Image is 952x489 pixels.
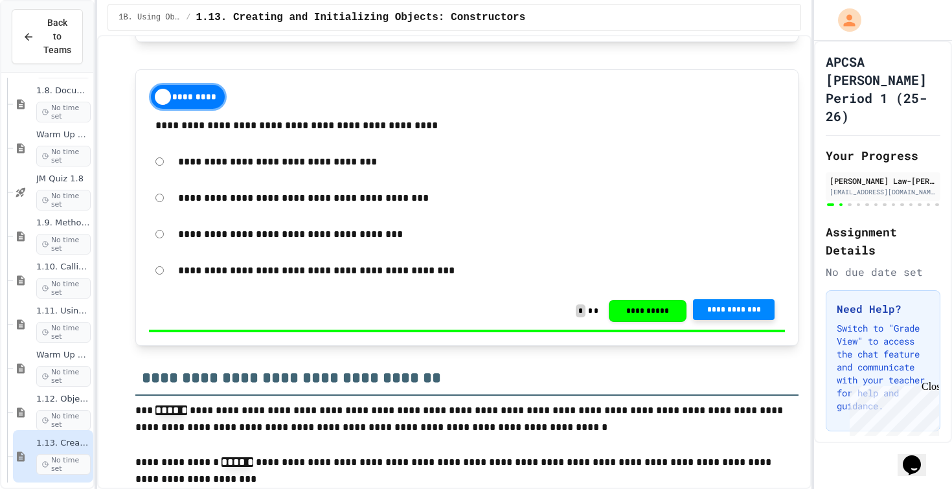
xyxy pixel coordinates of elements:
[36,234,91,255] span: No time set
[830,175,936,187] div: [PERSON_NAME] Law-[PERSON_NAME]
[36,146,91,166] span: No time set
[36,190,91,210] span: No time set
[42,16,72,57] span: Back to Teams
[826,223,940,259] h2: Assignment Details
[36,306,91,317] span: 1.11. Using the Math Class
[119,12,181,23] span: 1B. Using Objects
[36,218,91,229] span: 1.9. Method Signatures
[36,410,91,431] span: No time set
[824,5,865,35] div: My Account
[196,10,525,25] span: 1.13. Creating and Initializing Objects: Constructors
[830,187,936,197] div: [EMAIL_ADDRESS][DOMAIN_NAME]
[5,5,89,82] div: Chat with us now!Close
[36,366,91,387] span: No time set
[837,301,929,317] h3: Need Help?
[826,146,940,165] h2: Your Progress
[36,438,91,449] span: 1.13. Creating and Initializing Objects: Constructors
[826,264,940,280] div: No due date set
[186,12,190,23] span: /
[36,262,91,273] span: 1.10. Calling Class Methods
[36,102,91,122] span: No time set
[36,350,91,361] span: Warm Up 1.10-1.11
[826,52,940,125] h1: APCSA [PERSON_NAME] Period 1 (25-26)
[844,381,939,436] iframe: chat widget
[898,437,939,476] iframe: chat widget
[36,394,91,405] span: 1.12. Objects - Instances of Classes
[36,278,91,299] span: No time set
[36,174,91,185] span: JM Quiz 1.8
[36,130,91,141] span: Warm Up 1.7-1.8
[36,85,91,97] span: 1.8. Documentation with Comments and Preconditions
[837,322,929,413] p: Switch to "Grade View" to access the chat feature and communicate with your teacher for help and ...
[36,322,91,343] span: No time set
[36,454,91,475] span: No time set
